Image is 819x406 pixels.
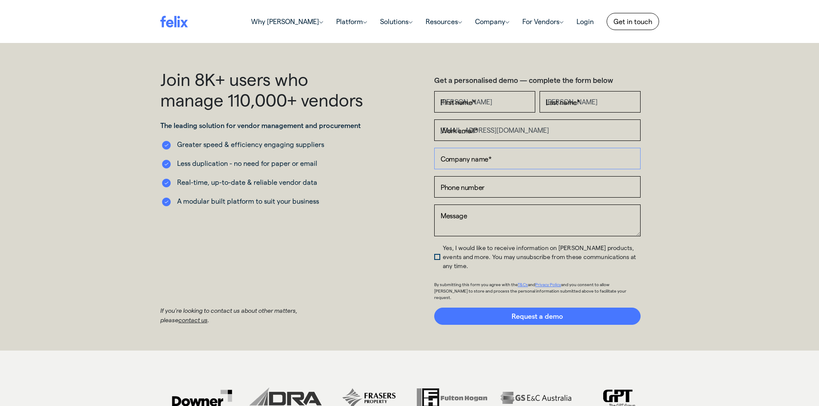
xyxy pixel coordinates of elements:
[160,177,367,187] li: Real-time, up-to-date & reliable vendor data
[469,13,516,30] a: Company
[518,282,528,287] a: T&Cs
[160,158,367,168] li: Less duplication - no need for paper or email
[434,282,626,300] span: and you consent to allow [PERSON_NAME] to store and process the personal information submitted ab...
[434,282,518,287] span: By submitting this form you agree with the
[178,316,208,324] a: contact us
[443,244,636,269] span: Yes, I would like to receive information on [PERSON_NAME] products, events and more. You may unsu...
[516,13,570,30] a: For Vendors
[570,13,600,30] a: Login
[245,13,330,30] a: Why [PERSON_NAME]
[160,15,188,27] img: felix logo
[330,13,374,30] a: Platform
[528,282,535,287] span: and
[160,196,367,206] li: A modular built platform to suit your business
[160,139,367,150] li: Greater speed & efficiency engaging suppliers
[434,308,641,325] input: Request a demo
[434,76,613,84] strong: Get a personalised demo — complete the form below
[374,13,419,30] a: Solutions
[419,13,469,30] a: Resources
[160,69,367,110] h1: Join 8K+ users who manage 110,000+ vendors
[607,13,659,30] a: Get in touch
[160,121,361,129] strong: The leading solution for vendor management and procurement
[160,306,332,325] p: If you're looking to contact us about other matters, please .
[535,282,561,287] a: Privacy Policy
